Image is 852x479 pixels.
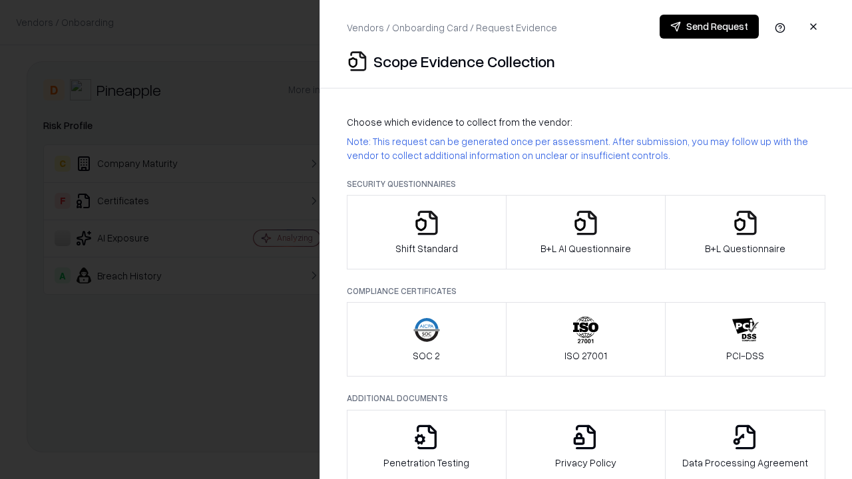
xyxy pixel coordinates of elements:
p: ISO 27001 [564,349,607,363]
p: Additional Documents [347,393,825,404]
button: PCI-DSS [665,302,825,377]
button: B+L Questionnaire [665,195,825,269]
button: SOC 2 [347,302,507,377]
p: Choose which evidence to collect from the vendor: [347,115,825,129]
p: Security Questionnaires [347,178,825,190]
p: Scope Evidence Collection [373,51,555,72]
p: Penetration Testing [383,456,469,470]
p: B+L AI Questionnaire [540,241,631,255]
p: Compliance Certificates [347,285,825,297]
p: Data Processing Agreement [682,456,808,470]
p: SOC 2 [413,349,440,363]
p: Shift Standard [395,241,458,255]
p: B+L Questionnaire [705,241,785,255]
button: B+L AI Questionnaire [506,195,666,269]
button: ISO 27001 [506,302,666,377]
p: Privacy Policy [555,456,616,470]
button: Send Request [660,15,759,39]
button: Shift Standard [347,195,507,269]
p: Vendors / Onboarding Card / Request Evidence [347,21,557,35]
p: Note: This request can be generated once per assessment. After submission, you may follow up with... [347,134,825,162]
p: PCI-DSS [726,349,764,363]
